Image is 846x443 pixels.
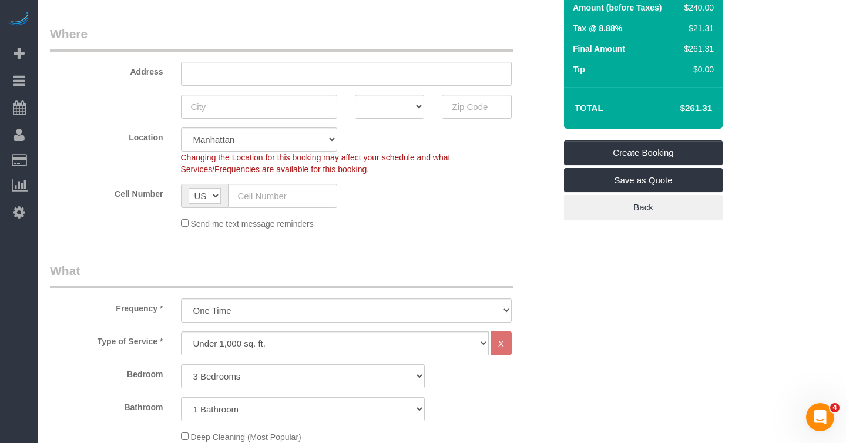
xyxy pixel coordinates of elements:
img: Automaid Logo [7,12,31,28]
strong: Total [575,103,603,113]
label: Final Amount [573,43,625,55]
input: Zip Code [442,95,511,119]
label: Tax @ 8.88% [573,22,622,34]
input: Cell Number [228,184,338,208]
a: Back [564,195,723,220]
a: Save as Quote [564,168,723,193]
div: $21.31 [680,22,714,34]
a: Create Booking [564,140,723,165]
legend: What [50,262,513,288]
div: $261.31 [680,43,714,55]
label: Frequency * [41,298,172,314]
span: Deep Cleaning (Most Popular) [190,432,301,442]
label: Bathroom [41,397,172,413]
span: 4 [830,403,840,412]
label: Location [41,127,172,143]
div: $240.00 [680,2,714,14]
label: Tip [573,63,585,75]
label: Cell Number [41,184,172,200]
legend: Where [50,25,513,52]
label: Amount (before Taxes) [573,2,662,14]
h4: $261.31 [645,103,712,113]
span: Changing the Location for this booking may affect your schedule and what Services/Frequencies are... [181,153,451,174]
span: Send me text message reminders [190,219,313,229]
div: $0.00 [680,63,714,75]
label: Type of Service * [41,331,172,347]
label: Address [41,62,172,78]
label: Bedroom [41,364,172,380]
iframe: Intercom live chat [806,403,834,431]
input: City [181,95,338,119]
